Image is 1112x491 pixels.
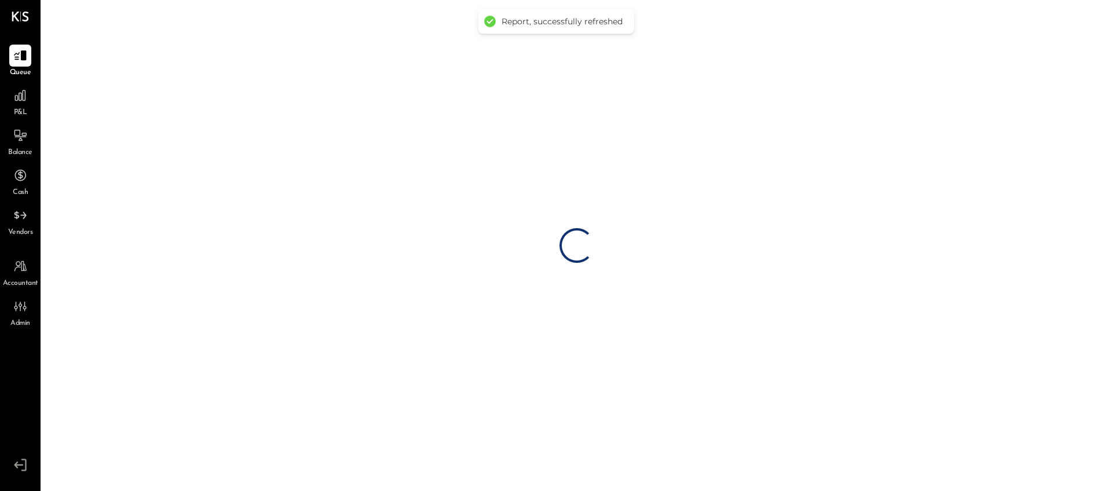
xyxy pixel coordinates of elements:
[1,164,40,198] a: Cash
[8,228,33,238] span: Vendors
[10,68,31,78] span: Queue
[1,255,40,289] a: Accountant
[1,204,40,238] a: Vendors
[502,16,623,27] div: Report, successfully refreshed
[10,318,30,329] span: Admin
[13,188,28,198] span: Cash
[1,124,40,158] a: Balance
[14,108,27,118] span: P&L
[8,148,32,158] span: Balance
[1,85,40,118] a: P&L
[1,45,40,78] a: Queue
[1,295,40,329] a: Admin
[3,279,38,289] span: Accountant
